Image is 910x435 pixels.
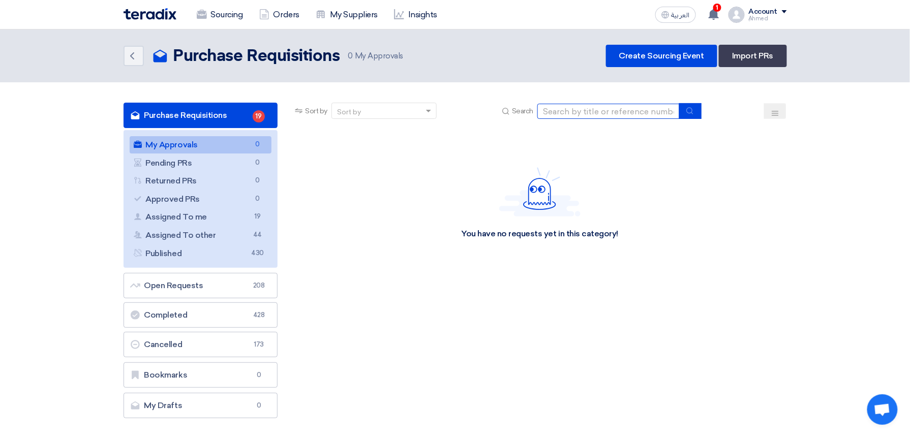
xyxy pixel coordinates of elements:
[461,229,618,239] div: You have no requests yet in this category!
[719,45,786,67] a: Import PRs
[124,393,278,418] a: My Drafts0
[253,400,265,411] span: 0
[251,139,263,150] span: 0
[124,103,278,128] a: Purchase Requisitions19
[713,4,721,12] span: 1
[308,4,386,26] a: My Suppliers
[130,154,272,172] a: Pending PRs
[251,175,263,186] span: 0
[348,51,353,60] span: 0
[251,211,263,222] span: 19
[749,8,778,16] div: Account
[130,227,272,244] a: Assigned To other
[386,4,445,26] a: Insights
[124,362,278,388] a: Bookmarks0
[867,394,898,425] a: Open chat
[251,194,263,204] span: 0
[173,46,340,67] h2: Purchase Requisitions
[124,273,278,298] a: Open Requests208
[130,245,272,262] a: Published
[672,12,690,19] span: العربية
[606,45,717,67] a: Create Sourcing Event
[729,7,745,23] img: profile_test.png
[655,7,696,23] button: العربية
[251,230,263,240] span: 44
[253,281,265,291] span: 208
[251,248,263,259] span: 430
[499,167,581,216] img: Hello
[253,339,265,350] span: 173
[124,302,278,328] a: Completed428
[189,4,251,26] a: Sourcing
[253,110,265,122] span: 19
[124,8,176,20] img: Teradix logo
[130,208,272,226] a: Assigned To me
[253,310,265,320] span: 428
[337,107,361,117] div: Sort by
[124,332,278,357] a: Cancelled173
[749,16,787,21] div: ِAhmed
[305,106,327,116] span: Sort by
[130,172,272,190] a: Returned PRs
[251,158,263,168] span: 0
[251,4,308,26] a: Orders
[348,50,403,62] span: My Approvals
[253,370,265,380] span: 0
[512,106,533,116] span: Search
[537,104,680,119] input: Search by title or reference number
[130,191,272,208] a: Approved PRs
[130,136,272,153] a: My Approvals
